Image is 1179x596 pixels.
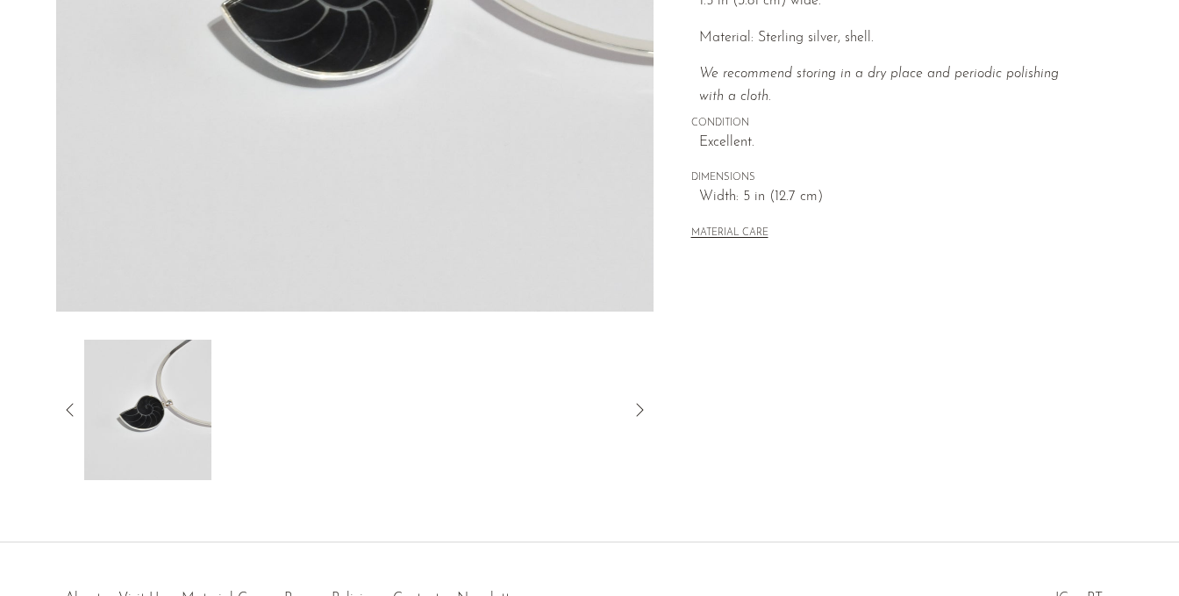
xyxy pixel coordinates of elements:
img: Blue Shell Collar Necklace [84,340,211,480]
span: DIMENSIONS [691,170,1086,186]
p: Material: Sterling silver, shell. [699,27,1086,50]
i: We recommend storing in a dry place and periodic polishing with a cloth. [699,67,1059,104]
button: MATERIAL CARE [691,227,768,241]
span: CONDITION [691,116,1086,132]
span: Width: 5 in (12.7 cm) [699,186,1086,209]
span: Excellent. [699,132,1086,154]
